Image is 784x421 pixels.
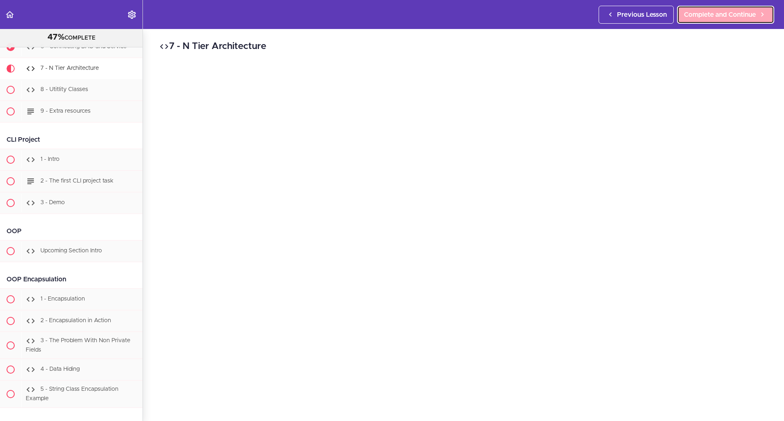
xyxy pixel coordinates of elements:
span: 2 - The first CLI project task [40,178,114,184]
span: Upcoming Section Intro [40,248,102,254]
span: Previous Lesson [617,10,667,20]
span: 9 - Extra resources [40,108,91,114]
a: Complete and Continue [677,6,774,24]
div: COMPLETE [10,32,132,43]
span: 1 - Intro [40,156,60,162]
span: Complete and Continue [684,10,756,20]
span: 1 - Encapsulation [40,296,85,302]
span: 47% [47,33,65,41]
span: 5 - String Class Encapsulation Example [26,387,118,402]
span: 7 - N Tier Architecture [40,65,99,71]
svg: Back to course curriculum [5,10,15,20]
span: 3 - The Problem With Non Private Fields [26,338,130,353]
span: 8 - Utitlity Classes [40,87,88,92]
h2: 7 - N Tier Architecture [159,40,768,53]
span: 2 - Encapsulation in Action [40,318,111,323]
a: Previous Lesson [599,6,674,24]
span: 4 - Data Hiding [40,367,80,372]
svg: Settings Menu [127,10,137,20]
span: 3 - Demo [40,200,65,205]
